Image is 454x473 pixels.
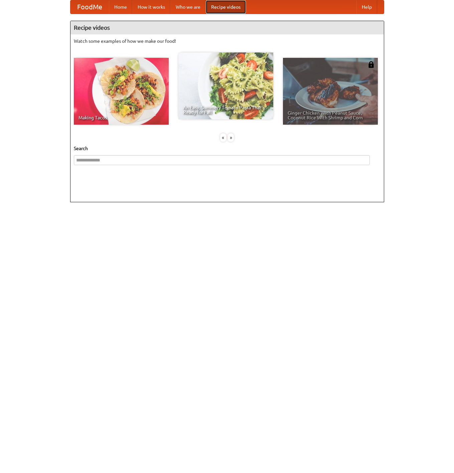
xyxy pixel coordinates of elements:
h5: Search [74,145,381,152]
a: Recipe videos [206,0,246,14]
a: Who we are [170,0,206,14]
p: Watch some examples of how we make our food! [74,38,381,44]
a: FoodMe [70,0,109,14]
a: An Easy, Summery Tomato Pasta That's Ready for Fall [178,52,273,119]
h4: Recipe videos [70,21,384,34]
div: » [228,133,234,142]
a: Help [356,0,377,14]
a: Making Tacos [74,58,169,125]
img: 483408.png [368,61,374,68]
span: Making Tacos [79,115,164,120]
div: « [220,133,226,142]
span: An Easy, Summery Tomato Pasta That's Ready for Fall [183,105,269,115]
a: How it works [132,0,170,14]
a: Home [109,0,132,14]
